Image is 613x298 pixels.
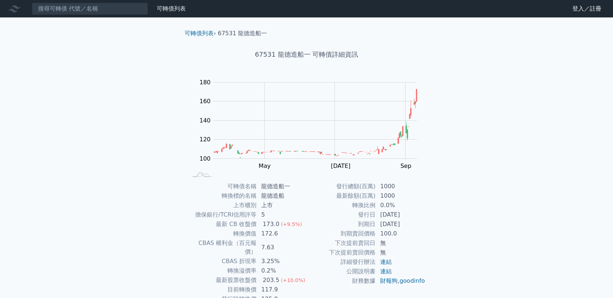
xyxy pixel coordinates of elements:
td: 1000 [376,182,425,191]
tspan: 140 [199,117,211,124]
td: 公開說明書 [306,267,376,276]
tspan: 120 [199,136,211,143]
td: 5 [257,210,306,220]
td: [DATE] [376,220,425,229]
td: 到期賣回價格 [306,229,376,238]
a: goodinfo [399,277,425,284]
td: , [376,276,425,286]
td: 0.2% [257,266,306,275]
td: 上市櫃別 [188,201,257,210]
span: (+9.5%) [281,221,302,227]
td: CBAS 權利金（百元報價） [188,238,257,257]
td: 上市 [257,201,306,210]
td: 轉換標的名稱 [188,191,257,201]
h1: 67531 龍德造船一 可轉債詳細資訊 [179,49,434,60]
td: 財務數據 [306,276,376,286]
tspan: Sep [400,162,411,169]
td: 龍德造船一 [257,182,306,191]
div: 173.0 [261,220,281,229]
td: 117.9 [257,285,306,294]
a: 財報狗 [380,277,398,284]
td: 到期日 [306,220,376,229]
a: 連結 [380,268,392,275]
td: 1000 [376,191,425,201]
td: 下次提前賣回日 [306,238,376,248]
td: 無 [376,238,425,248]
td: 轉換溢價率 [188,266,257,275]
td: CBAS 折現率 [188,257,257,266]
td: 發行總額(百萬) [306,182,376,191]
td: 龍德造船 [257,191,306,201]
g: Chart [196,79,428,169]
tspan: [DATE] [331,162,350,169]
td: 最新股票收盤價 [188,275,257,285]
td: 最新 CB 收盤價 [188,220,257,229]
td: 最新餘額(百萬) [306,191,376,201]
a: 可轉債列表 [157,5,186,12]
td: 0.0% [376,201,425,210]
li: › [185,29,216,38]
div: 203.5 [261,276,281,285]
td: 擔保銀行/TCRI信用評等 [188,210,257,220]
td: 7.63 [257,238,306,257]
td: 詳細發行辦法 [306,257,376,267]
td: 可轉債名稱 [188,182,257,191]
td: 3.25% [257,257,306,266]
a: 登入／註冊 [567,3,607,15]
td: [DATE] [376,210,425,220]
a: 可轉債列表 [185,30,214,37]
td: 轉換比例 [306,201,376,210]
td: 下次提前賣回價格 [306,248,376,257]
td: 100.0 [376,229,425,238]
g: Series [213,89,417,158]
td: 172.6 [257,229,306,238]
td: 無 [376,248,425,257]
td: 轉換價值 [188,229,257,238]
input: 搜尋可轉債 代號／名稱 [32,3,148,15]
td: 發行日 [306,210,376,220]
tspan: 100 [199,155,211,162]
tspan: 180 [199,79,211,86]
td: 目前轉換價 [188,285,257,294]
tspan: 160 [199,98,211,105]
li: 67531 龍德造船一 [218,29,267,38]
span: (+10.0%) [281,277,305,283]
tspan: May [259,162,271,169]
a: 連結 [380,258,392,265]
